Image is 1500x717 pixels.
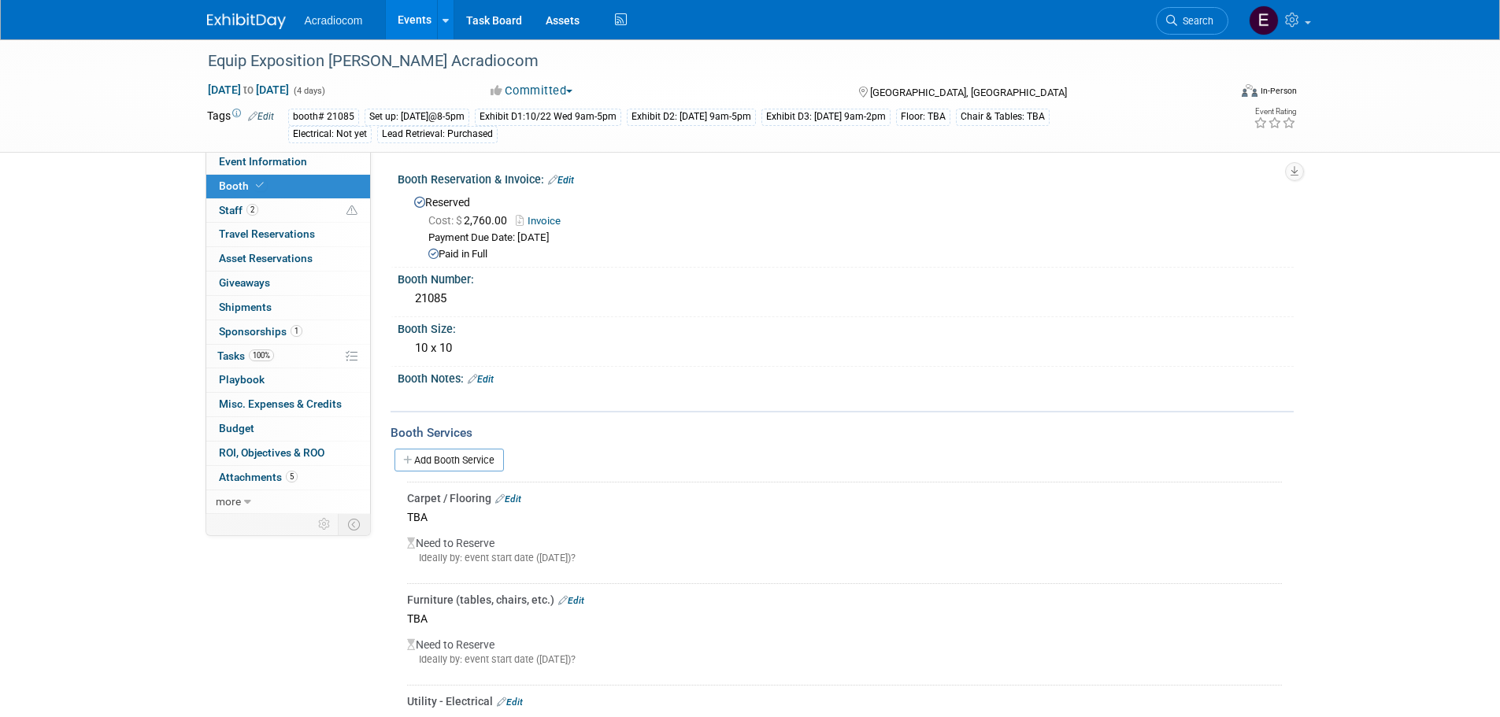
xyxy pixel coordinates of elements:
a: Tasks100% [206,345,370,368]
td: Tags [207,108,274,143]
span: Search [1177,15,1213,27]
div: Exhibit D2: [DATE] 9am-5pm [627,109,756,125]
span: Sponsorships [219,325,302,338]
a: Add Booth Service [394,449,504,471]
img: ExhibitDay [207,13,286,29]
div: Payment Due Date: [DATE] [428,231,1282,246]
span: 2 [246,204,258,216]
a: Staff2 [206,199,370,223]
span: Potential Scheduling Conflict -- at least one attendee is tagged in another overlapping event. [346,204,357,218]
a: Budget [206,417,370,441]
div: booth# 21085 [288,109,359,125]
span: more [216,495,241,508]
div: Ideally by: event start date ([DATE])? [407,652,1282,667]
a: Edit [548,175,574,186]
div: Utility - Electrical [407,693,1282,709]
div: In-Person [1260,85,1297,97]
div: Need to Reserve [407,629,1282,679]
a: Shipments [206,296,370,320]
div: TBA [407,608,1282,629]
div: Set up: [DATE]@8-5pm [365,109,469,125]
a: Giveaways [206,272,370,295]
a: more [206,490,370,514]
div: Ideally by: event start date ([DATE])? [407,551,1282,565]
div: Furniture (tables, chairs, etc.) [407,592,1282,608]
span: Tasks [217,349,274,362]
div: Equip Exposition [PERSON_NAME] Acradiocom [202,47,1205,76]
span: Attachments [219,471,298,483]
span: (4 days) [292,86,325,96]
a: Invoice [516,215,569,227]
div: Floor: TBA [896,109,950,125]
span: Misc. Expenses & Credits [219,397,342,410]
div: Reserved [409,190,1282,262]
a: Misc. Expenses & Credits [206,393,370,416]
a: Edit [468,374,494,385]
span: Event Information [219,155,307,168]
button: Committed [485,83,579,99]
div: Event Rating [1254,108,1296,116]
a: Booth [206,175,370,198]
span: Shipments [219,301,272,313]
span: 100% [249,349,274,361]
div: Booth Services [391,424,1294,442]
span: 5 [286,471,298,482]
td: Toggle Event Tabs [338,514,370,534]
span: [GEOGRAPHIC_DATA], [GEOGRAPHIC_DATA] [870,87,1067,98]
div: Booth Size: [398,317,1294,337]
div: Exhibit D1:10/22 Wed 9am-5pm [475,109,621,125]
a: Edit [495,493,521,504]
a: Attachments5 [206,466,370,490]
a: Playbook [206,368,370,392]
a: ROI, Objectives & ROO [206,442,370,465]
div: 10 x 10 [409,336,1282,360]
span: Giveaways [219,276,270,289]
span: ROI, Objectives & ROO [219,446,324,459]
span: Booth [219,179,267,192]
div: Booth Notes: [398,367,1294,387]
img: Elizabeth Martinez [1249,6,1279,35]
a: Search [1156,7,1228,35]
div: Chair & Tables: TBA [956,109,1050,125]
span: Cost: $ [428,214,464,227]
div: Event Format [1135,82,1298,105]
a: Event Information [206,150,370,174]
div: Exhibit D3: [DATE] 9am-2pm [761,109,891,125]
span: Acradiocom [305,14,363,27]
img: Format-Inperson.png [1242,84,1257,97]
span: Staff [219,204,258,216]
div: Booth Reservation & Invoice: [398,168,1294,188]
td: Personalize Event Tab Strip [311,514,339,534]
span: Asset Reservations [219,252,313,264]
div: Carpet / Flooring [407,490,1282,506]
a: Edit [558,595,584,606]
div: Paid in Full [428,247,1282,262]
a: Edit [497,697,523,708]
span: [DATE] [DATE] [207,83,290,97]
span: Budget [219,422,254,434]
a: Travel Reservations [206,223,370,246]
i: Booth reservation complete [256,181,264,190]
div: Booth Number: [398,268,1294,287]
div: Lead Retrieval: Purchased [377,126,498,142]
span: 1 [291,325,302,337]
span: Playbook [219,373,265,386]
div: TBA [407,506,1282,527]
div: 21085 [409,286,1282,311]
span: to [241,83,256,96]
a: Asset Reservations [206,247,370,271]
a: Sponsorships1 [206,320,370,344]
div: Need to Reserve [407,527,1282,578]
span: 2,760.00 [428,214,513,227]
a: Edit [248,111,274,122]
span: Travel Reservations [219,227,315,240]
div: Electrical: Not yet [288,126,372,142]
